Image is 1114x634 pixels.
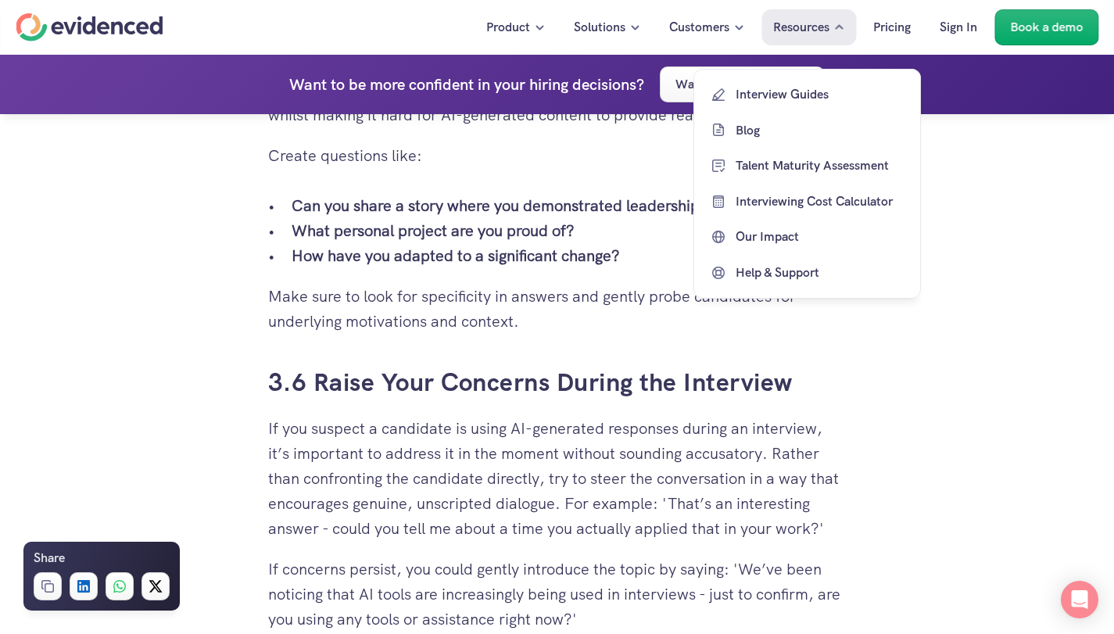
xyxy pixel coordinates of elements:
[268,416,847,541] p: If you suspect a candidate is using AI-generated responses during an interview, it’s important to...
[268,143,847,168] p: Create questions like:
[669,17,729,38] p: Customers
[861,9,922,45] a: Pricing
[940,17,977,38] p: Sign In
[268,284,847,334] p: Make sure to look for specificity in answers and gently probe candidates for underlying motivatio...
[292,245,620,266] strong: How have you adapted to a significant change?
[873,17,911,38] p: Pricing
[705,152,909,180] a: Talent Maturity Assessment
[268,366,793,399] a: 3.6 Raise Your Concerns During the Interview
[289,72,644,97] h4: Want to be more confident in your hiring decisions?
[34,548,65,568] h6: Share
[736,192,905,212] p: Interviewing Cost Calculator
[705,116,909,144] a: Blog
[736,156,905,176] p: Talent Maturity Assessment
[736,84,905,105] p: Interview Guides
[1010,17,1083,38] p: Book a demo
[292,195,708,216] strong: Can you share a story where you demonstrated leadership?
[736,263,905,283] p: Help & Support
[705,188,909,216] a: Interviewing Cost Calculator
[660,66,825,102] a: Watch a quick demo
[1061,581,1098,618] div: Open Intercom Messenger
[705,259,909,287] a: Help & Support
[928,9,989,45] a: Sign In
[705,223,909,251] a: Our Impact
[994,9,1098,45] a: Book a demo
[773,17,829,38] p: Resources
[292,220,575,241] strong: What personal project are you proud of?
[268,557,847,632] p: If concerns persist, you could gently introduce the topic by saying: 'We’ve been noticing that AI...
[736,227,905,247] p: Our Impact
[16,13,163,41] a: Home
[705,81,909,109] a: Interview Guides
[736,120,905,140] p: Blog
[675,74,790,95] p: Watch a quick demo
[574,17,625,38] p: Solutions
[486,17,530,38] p: Product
